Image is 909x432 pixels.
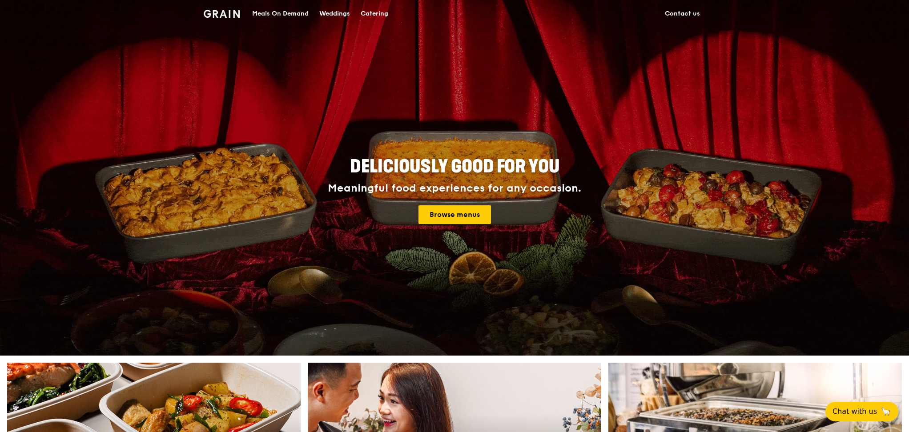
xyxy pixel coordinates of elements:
a: Catering [355,0,394,27]
div: Weddings [319,0,350,27]
a: Browse menus [418,205,491,224]
img: Grain [204,10,240,18]
span: Deliciously good for you [350,156,559,177]
div: Meaningful food experiences for any occasion. [294,182,615,195]
span: Chat with us [833,406,877,417]
a: Weddings [314,0,355,27]
span: 🦙 [881,406,891,417]
div: Catering [361,0,388,27]
a: Contact us [660,0,705,27]
button: Chat with us🦙 [825,402,898,421]
div: Meals On Demand [252,0,309,27]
